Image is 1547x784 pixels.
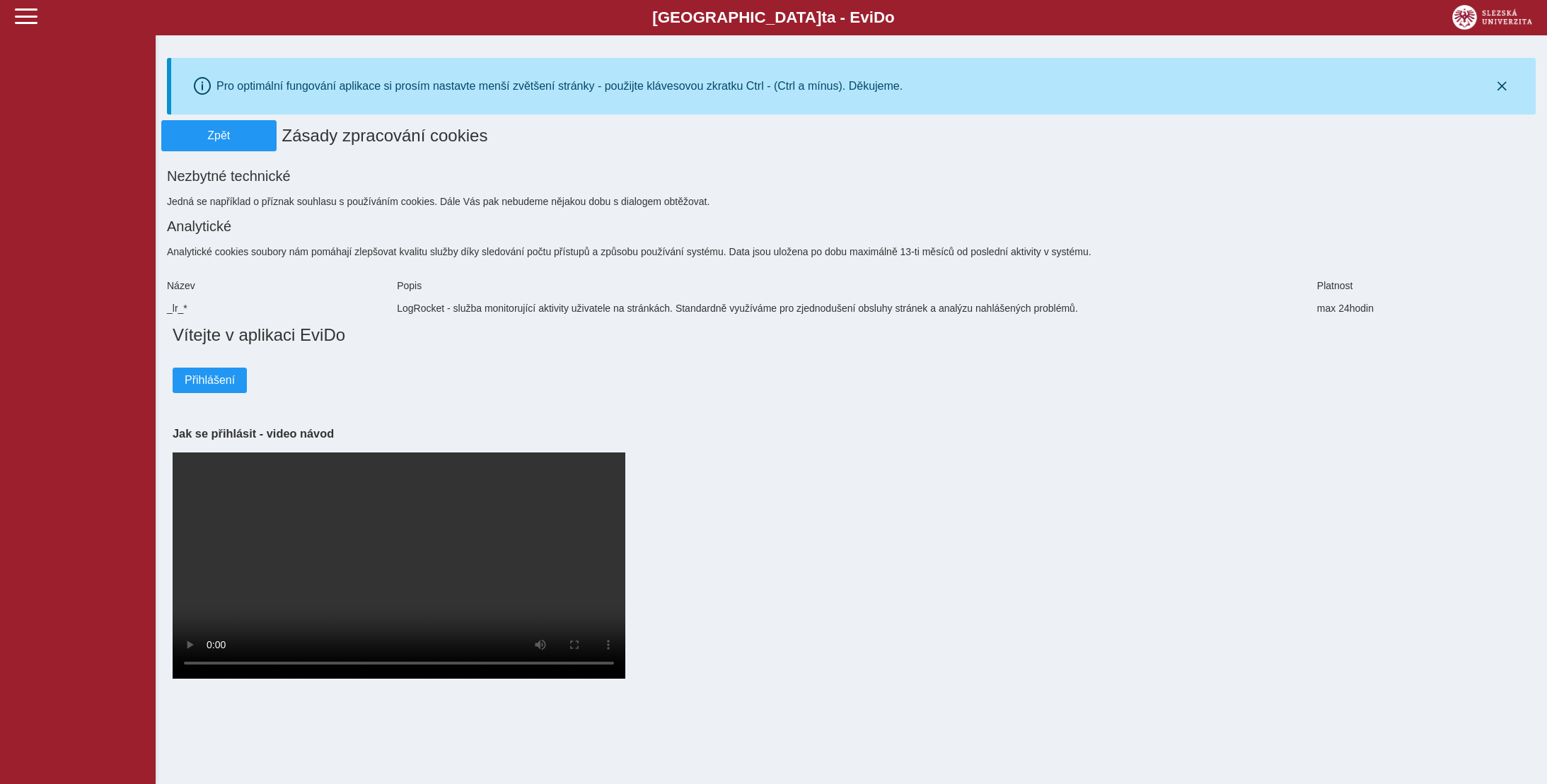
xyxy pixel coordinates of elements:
button: Přihlášení [173,368,247,393]
b: [GEOGRAPHIC_DATA] a - Evi [42,8,1505,27]
span: o [885,8,895,26]
video: Your browser does not support the video tag. [173,452,625,679]
h2: Nezbytné technické [167,168,1536,185]
div: LogRocket - služba monitorující aktivity uživatele na stránkách. Standardně využíváme pro zjednod... [391,297,1311,320]
button: Zpět [161,120,277,151]
h1: Vítejte v aplikaci EviDo [173,325,1530,345]
h2: Analytické [167,218,1536,235]
div: Název [161,274,391,297]
div: Platnost [1311,274,1541,297]
div: Jedná se například o příznak souhlasu s používáním cookies. Dále Vás pak nebudeme nějakou dobu s ... [161,190,1541,213]
span: D [874,8,885,26]
span: Zpět [168,129,270,142]
span: Přihlášení [185,374,235,387]
span: t [821,8,826,26]
h1: Zásady zpracování cookies [277,120,1427,151]
h3: Jak se přihlásit - video návod [173,427,1530,440]
img: logo_web_su.png [1452,5,1532,30]
div: max 24hodin [1311,297,1541,320]
div: _lr_* [161,297,391,320]
div: Analytické cookies soubory nám pomáhají zlepšovat kvalitu služby díky sledování počtu přístupů a ... [161,240,1541,263]
div: Pro optimální fungování aplikace si prosím nastavte menší zvětšení stránky - použijte klávesovou ... [216,80,903,93]
div: Popis [391,274,1311,297]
